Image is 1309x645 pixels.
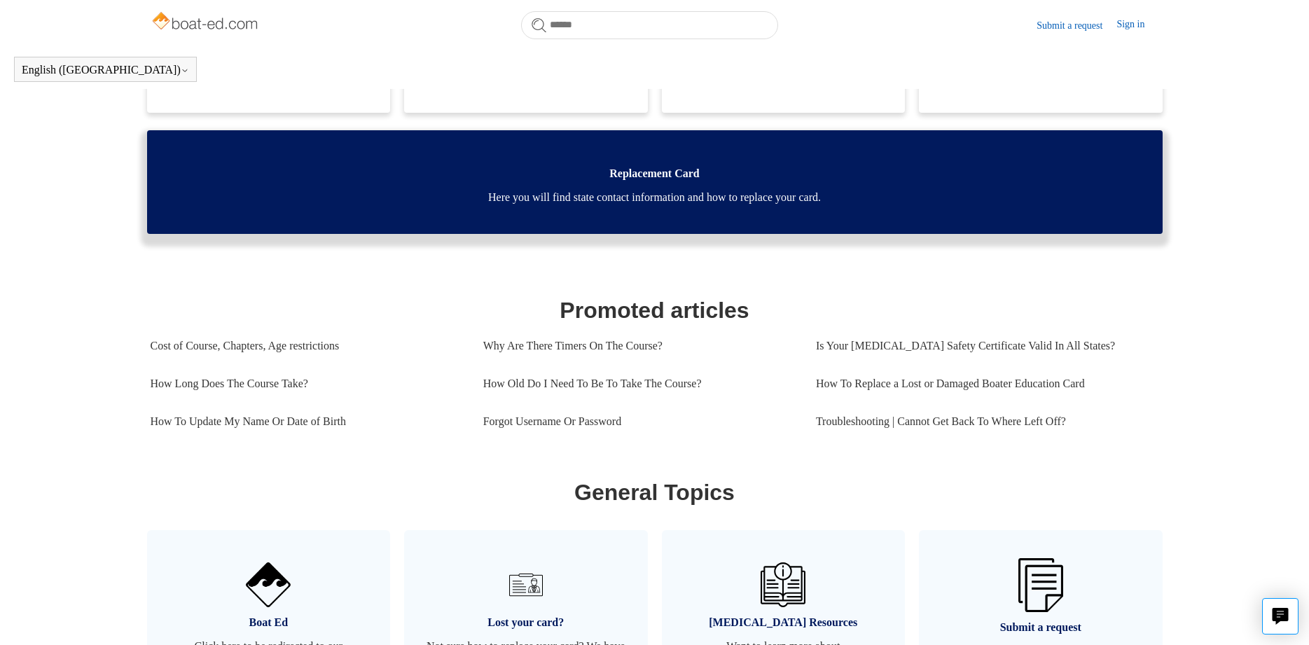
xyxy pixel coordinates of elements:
span: Here you will find state contact information and how to replace your card. [168,189,1142,206]
img: 01HZPCYW3NK71669VZTW7XY4G9 [1018,558,1063,612]
img: 01HZPCYVNCVF44JPJQE4DN11EA [246,562,291,607]
a: How To Update My Name Or Date of Birth [151,403,462,441]
button: English ([GEOGRAPHIC_DATA]) [22,64,189,76]
h1: General Topics [151,476,1159,509]
a: Why Are There Timers On The Course? [483,327,795,365]
img: 01HZPCYVZMCNPYXCC0DPA2R54M [761,562,805,607]
span: Replacement Card [168,165,1142,182]
a: Cost of Course, Chapters, Age restrictions [151,327,462,365]
a: Submit a request [1037,18,1116,33]
a: How Long Does The Course Take? [151,365,462,403]
span: Boat Ed [168,614,370,631]
a: How To Replace a Lost or Damaged Boater Education Card [816,365,1149,403]
img: 01HZPCYVT14CG9T703FEE4SFXC [504,562,548,607]
span: [MEDICAL_DATA] Resources [683,614,885,631]
a: Troubleshooting | Cannot Get Back To Where Left Off? [816,403,1149,441]
h1: Promoted articles [151,293,1159,327]
button: Live chat [1262,598,1298,634]
input: Search [521,11,778,39]
a: Forgot Username Or Password [483,403,795,441]
a: Is Your [MEDICAL_DATA] Safety Certificate Valid In All States? [816,327,1149,365]
a: How Old Do I Need To Be To Take The Course? [483,365,795,403]
span: Submit a request [940,619,1142,636]
a: Sign in [1116,17,1158,34]
img: Boat-Ed Help Center home page [151,8,262,36]
a: Replacement Card Here you will find state contact information and how to replace your card. [147,130,1163,234]
span: Lost your card? [425,614,627,631]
